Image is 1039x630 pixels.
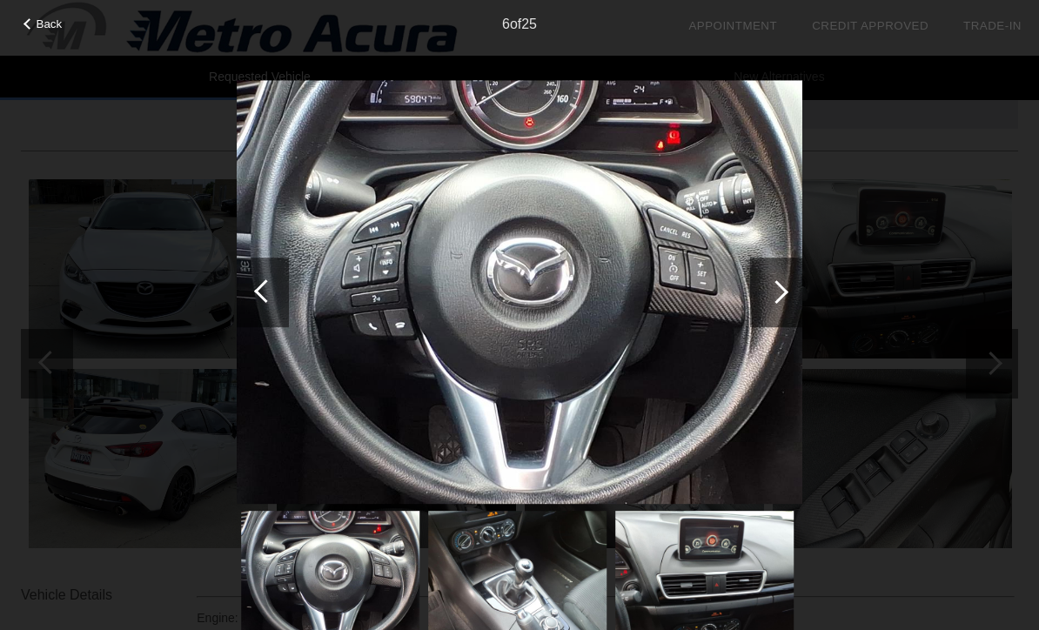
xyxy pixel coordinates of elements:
a: Credit Approved [812,19,928,32]
span: 6 [502,17,510,31]
span: Back [37,17,63,30]
span: 25 [521,17,537,31]
img: JM1BM1K74G1321170-6s.jpg [237,80,802,505]
a: Appointment [688,19,777,32]
a: Trade-In [963,19,1022,32]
